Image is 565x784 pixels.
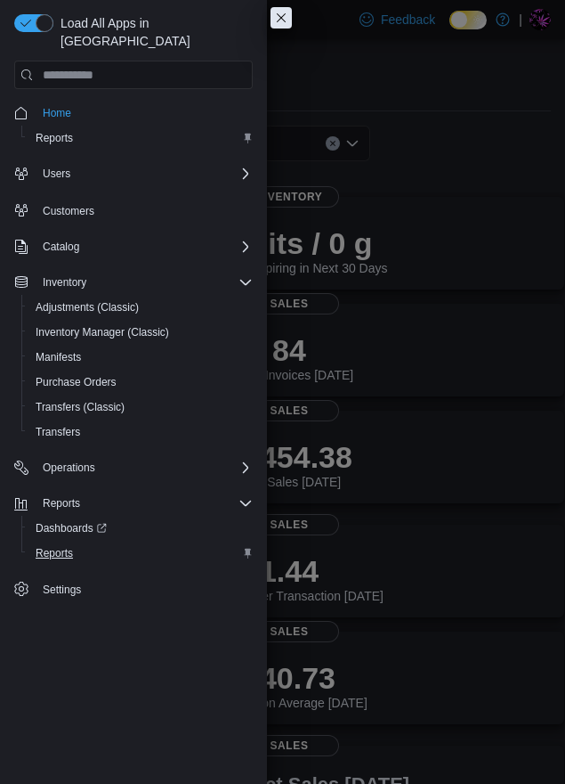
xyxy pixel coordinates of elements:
[43,204,94,218] span: Customers
[21,541,260,566] button: Reports
[7,234,260,259] button: Catalog
[36,457,102,478] button: Operations
[21,295,260,320] button: Adjustments (Classic)
[21,516,260,541] a: Dashboards
[21,126,260,151] button: Reports
[7,100,260,126] button: Home
[270,7,292,29] button: Close this dialog
[36,163,253,184] span: Users
[28,297,146,318] a: Adjustments (Classic)
[36,102,253,124] span: Home
[28,421,87,443] a: Transfers
[28,421,253,443] span: Transfers
[21,395,260,420] button: Transfers (Classic)
[7,576,260,602] button: Settings
[36,163,77,184] button: Users
[28,518,253,539] span: Dashboards
[43,275,86,290] span: Inventory
[28,518,114,539] a: Dashboards
[21,345,260,370] button: Manifests
[7,491,260,516] button: Reports
[36,272,253,293] span: Inventory
[28,396,253,418] span: Transfers (Classic)
[36,400,125,414] span: Transfers (Classic)
[36,131,73,145] span: Reports
[53,14,253,50] span: Load All Apps in [GEOGRAPHIC_DATA]
[36,236,253,257] span: Catalog
[28,297,253,318] span: Adjustments (Classic)
[36,199,253,221] span: Customers
[36,375,117,389] span: Purchase Orders
[7,455,260,480] button: Operations
[43,496,80,510] span: Reports
[28,322,176,343] a: Inventory Manager (Classic)
[14,93,253,606] nav: Complex example
[36,200,101,222] a: Customers
[36,457,253,478] span: Operations
[28,347,253,368] span: Manifests
[36,325,169,339] span: Inventory Manager (Classic)
[43,106,71,120] span: Home
[28,127,80,149] a: Reports
[28,543,80,564] a: Reports
[36,579,88,600] a: Settings
[36,236,86,257] button: Catalog
[21,370,260,395] button: Purchase Orders
[28,543,253,564] span: Reports
[43,167,70,181] span: Users
[28,396,132,418] a: Transfers (Classic)
[28,347,88,368] a: Manifests
[36,272,93,293] button: Inventory
[43,583,81,597] span: Settings
[43,240,79,254] span: Catalog
[36,102,78,124] a: Home
[7,161,260,186] button: Users
[43,461,95,475] span: Operations
[28,127,253,149] span: Reports
[21,420,260,445] button: Transfers
[28,372,124,393] a: Purchase Orders
[36,493,87,514] button: Reports
[28,322,253,343] span: Inventory Manager (Classic)
[36,578,253,600] span: Settings
[36,493,253,514] span: Reports
[36,521,107,535] span: Dashboards
[21,320,260,345] button: Inventory Manager (Classic)
[7,197,260,223] button: Customers
[36,300,139,314] span: Adjustments (Classic)
[7,270,260,295] button: Inventory
[28,372,253,393] span: Purchase Orders
[36,425,80,439] span: Transfers
[36,350,81,364] span: Manifests
[36,546,73,560] span: Reports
